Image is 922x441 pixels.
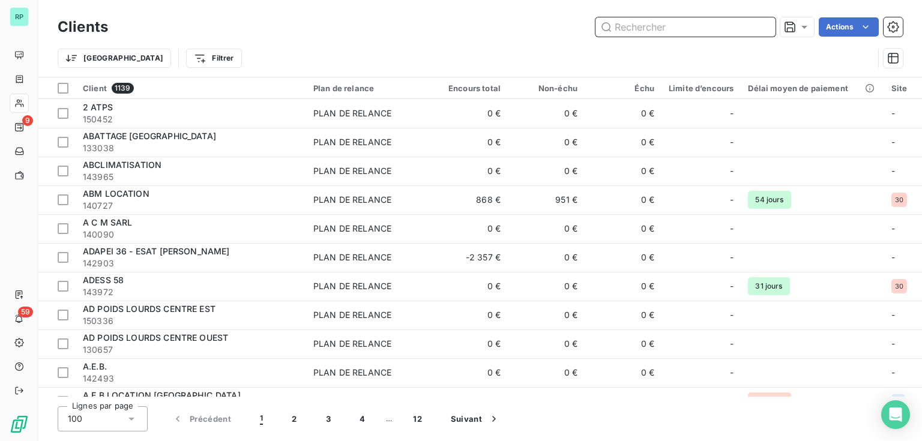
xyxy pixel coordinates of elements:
button: 1 [246,406,277,431]
td: 0 € [585,358,661,387]
h3: Clients [58,16,108,38]
span: 143972 [83,286,299,298]
td: 0 € [431,128,508,157]
span: - [730,367,734,379]
span: 142493 [83,373,299,385]
td: 21 € [585,387,661,416]
button: [GEOGRAPHIC_DATA] [58,49,171,68]
span: 150336 [83,315,299,327]
td: 0 € [508,243,585,272]
div: Open Intercom Messenger [881,400,910,429]
div: Non-échu [515,83,577,93]
span: - [730,338,734,350]
td: 0 € [585,243,661,272]
div: PLAN DE RELANCE [313,280,391,292]
td: 0 € [585,329,661,358]
span: - [891,338,895,349]
span: 1 [260,413,263,425]
span: - [730,223,734,235]
button: 2 [277,406,311,431]
span: ADAPEI 36 - ESAT [PERSON_NAME] [83,246,230,256]
span: 133038 [83,142,299,154]
div: PLAN DE RELANCE [313,107,391,119]
td: 0 € [431,99,508,128]
span: 30 [895,283,903,290]
span: - [730,194,734,206]
span: - [891,166,895,176]
button: 12 [399,406,436,431]
div: Échu [592,83,654,93]
span: - [730,107,734,119]
span: - [730,309,734,321]
span: ABATTAGE [GEOGRAPHIC_DATA] [83,131,216,141]
td: 0 € [585,128,661,157]
div: Délai moyen de paiement [748,83,876,93]
span: 59 [18,307,33,317]
td: 0 € [508,272,585,301]
span: A E B LOCATION [GEOGRAPHIC_DATA] [83,390,241,400]
span: 142903 [83,257,299,269]
td: 0 € [508,99,585,128]
span: - [730,136,734,148]
td: -2 357 € [431,243,508,272]
div: PLAN DE RELANCE [313,136,391,148]
td: 0 € [585,157,661,185]
td: 0 € [508,329,585,358]
span: 30 [895,196,903,203]
span: 2 ATPS [83,102,113,112]
span: 54 jours [748,191,791,209]
span: + 1 [908,395,917,408]
span: 140090 [83,229,299,241]
button: Précédent [157,406,246,431]
span: ABM LOCATION [83,188,149,199]
span: AD POIDS LOURDS CENTRE EST [83,304,215,314]
td: 0 € [508,128,585,157]
img: Logo LeanPay [10,415,29,434]
td: 0 € [431,214,508,243]
span: - [891,223,895,233]
td: 0 € [431,301,508,329]
span: - [891,310,895,320]
td: 492 € [508,387,585,416]
td: 0 € [508,358,585,387]
span: - [730,395,734,407]
td: 868 € [431,185,508,214]
span: 150452 [83,113,299,125]
span: 31 jours [748,277,789,295]
button: Filtrer [186,49,241,68]
span: 130657 [83,344,299,356]
span: - [891,108,895,118]
span: ADESS 58 [83,275,124,285]
span: 1139 [112,83,134,94]
span: - [891,252,895,262]
span: - [891,137,895,147]
td: 0 € [585,185,661,214]
span: 100 [68,413,82,425]
td: 0 € [585,214,661,243]
div: PLAN DE RELANCE [313,309,391,321]
span: 140727 [83,200,299,212]
td: 0 € [431,272,508,301]
div: PLAN DE RELANCE [313,395,391,407]
div: Site [891,83,922,93]
span: 9 [22,115,33,126]
td: 0 € [508,214,585,243]
div: PLAN DE RELANCE [313,165,391,177]
span: 79 jours [748,392,791,410]
button: 3 [312,406,345,431]
td: 0 € [508,301,585,329]
td: 513 € [431,387,508,416]
span: - [730,280,734,292]
span: … [379,409,399,428]
td: 0 € [585,272,661,301]
button: Actions [819,17,879,37]
div: Plan de relance [313,83,424,93]
button: 4 [345,406,379,431]
div: PLAN DE RELANCE [313,223,391,235]
td: 0 € [585,301,661,329]
span: 143965 [83,171,299,183]
span: Client [83,83,107,93]
div: Encours total [438,83,501,93]
span: AD POIDS LOURDS CENTRE OUEST [83,332,228,343]
input: Rechercher [595,17,776,37]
